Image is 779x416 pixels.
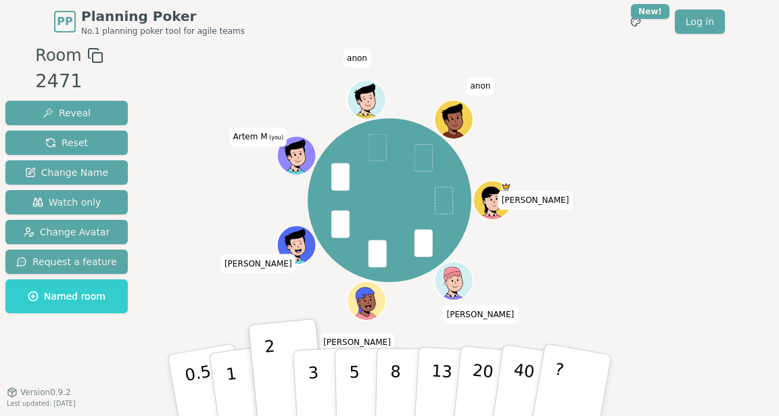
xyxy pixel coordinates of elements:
span: Change Name [25,166,108,179]
p: 2 [264,337,281,411]
span: Click to change your name [498,191,573,210]
button: Named room [5,279,128,313]
span: Change Avatar [24,225,110,239]
button: Click to change your avatar [279,137,315,174]
span: Last updated: [DATE] [7,400,76,407]
span: Reset [45,136,88,149]
span: Click to change your name [221,254,296,273]
span: Click to change your name [444,305,518,324]
span: Click to change your name [320,333,394,352]
span: Denis is the host [501,182,511,191]
button: Reveal [5,101,128,125]
span: Watch only [32,195,101,209]
span: Named room [28,290,105,303]
button: Watch only [5,190,128,214]
button: Version0.9.2 [7,387,71,398]
span: Request a feature [16,255,117,269]
span: No.1 planning poker tool for agile teams [81,26,245,37]
span: Reveal [43,106,91,120]
span: Room [35,43,81,68]
a: PPPlanning PokerNo.1 planning poker tool for agile teams [54,7,245,37]
span: Version 0.9.2 [20,387,71,398]
div: New! [631,4,669,19]
button: New! [623,9,648,34]
div: 2471 [35,68,103,95]
button: Reset [5,131,128,155]
span: PP [57,14,72,30]
span: Click to change your name [229,128,287,147]
span: Click to change your name [344,49,371,68]
button: Request a feature [5,250,128,274]
a: Log in [675,9,725,34]
span: Planning Poker [81,7,245,26]
span: Click to change your name [467,77,494,96]
button: Change Avatar [5,220,128,244]
span: (you) [268,135,284,141]
button: Change Name [5,160,128,185]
